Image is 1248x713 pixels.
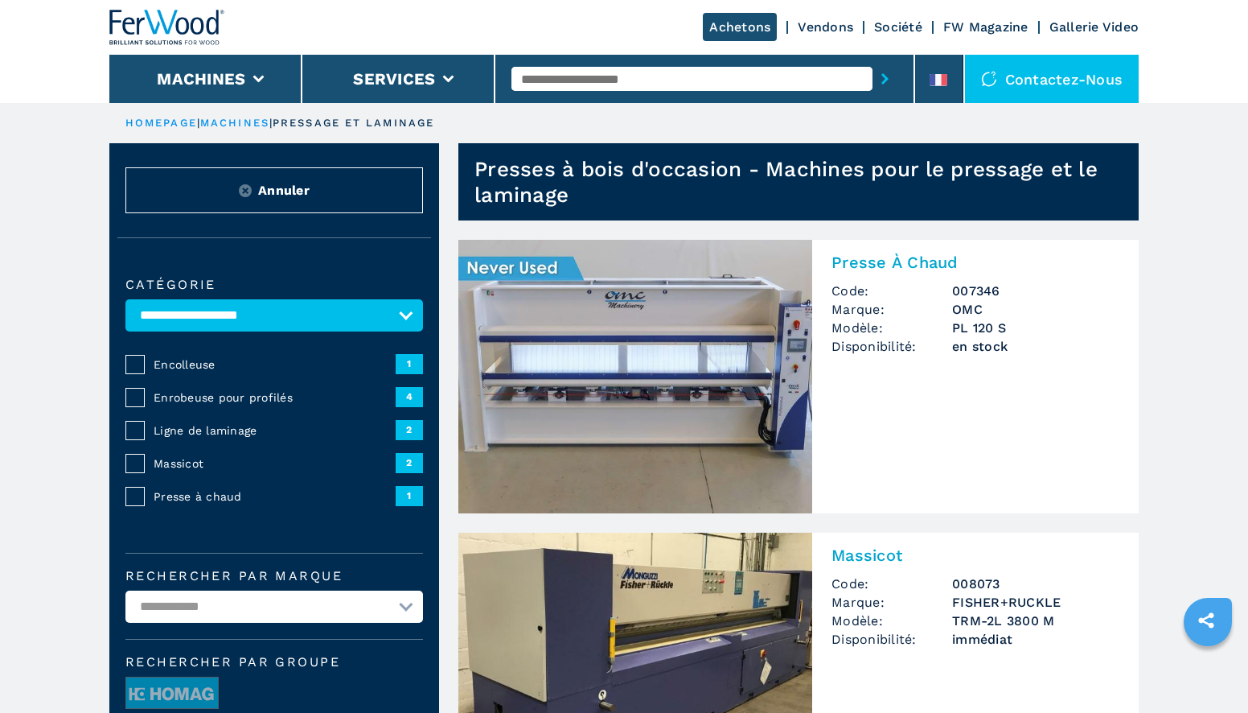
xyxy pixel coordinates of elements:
span: 1 [396,486,423,505]
p: pressage et laminage [273,116,434,130]
span: Marque: [831,593,952,612]
span: Enrobeuse pour profilés [154,389,396,406]
img: Presse À Chaud OMC PL 120 S [458,240,812,513]
span: Marque: [831,300,952,319]
h3: PL 120 S [952,319,1119,337]
button: ResetAnnuler [125,167,423,213]
span: Encolleuse [154,356,396,373]
a: HOMEPAGE [125,117,197,129]
span: Modèle: [831,319,952,337]
img: Contactez-nous [981,71,997,87]
span: Ligne de laminage [154,422,396,439]
span: immédiat [952,630,1119,649]
img: image [126,678,218,710]
h3: 008073 [952,575,1119,593]
span: Annuler [258,181,310,200]
span: en stock [952,337,1119,356]
span: Presse à chaud [154,488,396,505]
a: Société [874,19,922,35]
span: Rechercher par groupe [125,656,423,669]
img: Ferwood [109,10,225,45]
span: 2 [396,420,423,439]
span: Code: [831,282,952,300]
label: catégorie [125,278,423,291]
a: machines [200,117,269,129]
a: Vendons [798,19,853,35]
button: submit-button [872,60,897,97]
h3: TRM-2L 3800 M [952,612,1119,630]
span: Disponibilité: [831,337,952,356]
span: 2 [396,453,423,472]
a: Gallerie Video [1049,19,1139,35]
span: | [269,117,273,129]
span: 1 [396,354,423,373]
a: Achetons [703,13,777,41]
button: Machines [157,69,245,89]
span: 4 [396,387,423,406]
button: Services [353,69,435,89]
a: Presse À Chaud OMC PL 120 SPresse À ChaudCode:007346Marque:OMCModèle:PL 120 SDisponibilité:en stock [458,240,1139,513]
h3: OMC [952,300,1119,319]
h2: Massicot [831,546,1119,565]
span: Modèle: [831,612,952,630]
img: Reset [239,184,252,197]
h2: Presse À Chaud [831,253,1119,272]
h3: FISHER+RUCKLE [952,593,1119,612]
h3: 007346 [952,282,1119,300]
label: Rechercher par marque [125,570,423,583]
a: sharethis [1186,600,1226,641]
span: | [197,117,200,129]
span: Disponibilité: [831,630,952,649]
h1: Presses à bois d'occasion - Machines pour le pressage et le laminage [474,156,1139,208]
span: Massicot [154,455,396,472]
a: FW Magazine [943,19,1028,35]
span: Code: [831,575,952,593]
div: Contactez-nous [965,55,1139,103]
